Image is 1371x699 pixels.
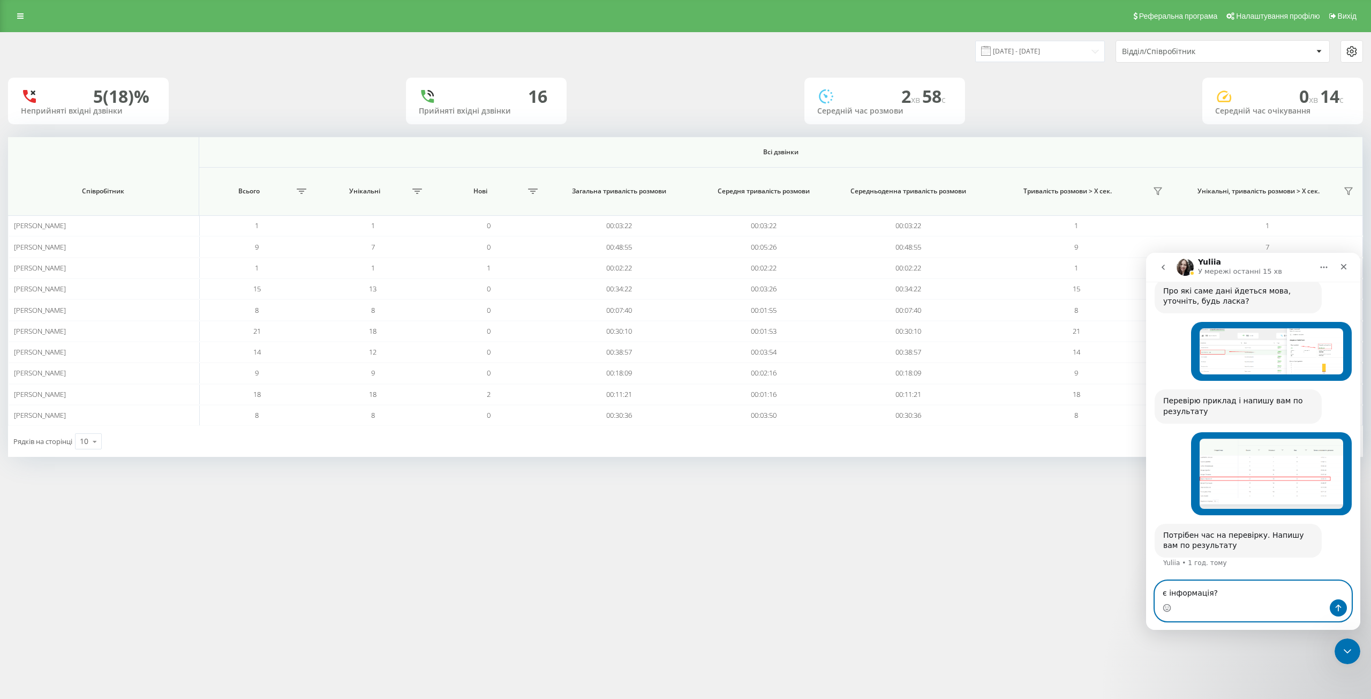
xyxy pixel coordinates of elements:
span: 2 [487,389,491,399]
td: 00:30:36 [836,405,981,426]
span: [PERSON_NAME] [14,221,66,230]
span: 15 [253,284,261,294]
td: 00:03:50 [691,405,836,426]
td: 00:02:22 [691,258,836,279]
span: c [1339,94,1344,106]
span: 8 [371,305,375,315]
span: 0 [487,410,491,420]
span: 9 [255,242,259,252]
span: Загальна тривалість розмови [559,187,679,196]
span: Налаштування профілю [1236,12,1320,20]
span: [PERSON_NAME] [14,410,66,420]
span: [PERSON_NAME] [14,389,66,399]
td: 00:48:55 [546,236,691,257]
td: 00:01:55 [691,299,836,320]
span: [PERSON_NAME] [14,242,66,252]
span: 0 [1299,85,1320,108]
span: 0 [487,368,491,378]
span: 14 [1320,85,1344,108]
span: Всі дзвінки [262,148,1299,156]
td: 00:34:22 [836,279,981,299]
span: 7 [1265,242,1269,252]
span: 1 [371,221,375,230]
td: 00:30:36 [546,405,691,426]
td: 00:02:22 [546,258,691,279]
span: 8 [255,305,259,315]
div: Неприйняті вхідні дзвінки [21,107,156,116]
div: Прийняті вхідні дзвінки [419,107,554,116]
td: 00:05:26 [691,236,836,257]
td: 00:30:10 [546,321,691,342]
span: 9 [371,368,375,378]
span: Нові [436,187,525,196]
iframe: Intercom live chat [1146,253,1360,630]
span: 21 [253,326,261,336]
span: 1 [1074,263,1078,273]
td: 00:18:09 [546,363,691,384]
td: 00:34:22 [546,279,691,299]
td: 00:03:22 [546,215,691,236]
span: 1 [255,263,259,273]
span: Середня тривалість розмови [703,187,824,196]
td: 00:03:26 [691,279,836,299]
span: 2 [901,85,922,108]
span: 0 [487,242,491,252]
span: 8 [255,410,259,420]
span: Реферальна програма [1139,12,1218,20]
td: 00:01:53 [691,321,836,342]
span: 1 [1265,221,1269,230]
span: 0 [487,305,491,315]
td: 00:11:21 [546,384,691,405]
span: [PERSON_NAME] [14,368,66,378]
span: Середньоденна тривалість розмови [848,187,969,196]
div: 16 [528,86,547,107]
td: 00:03:54 [691,342,836,363]
span: 58 [922,85,946,108]
td: 00:01:16 [691,384,836,405]
td: 00:38:57 [546,342,691,363]
td: 00:02:16 [691,363,836,384]
span: хв [911,94,922,106]
span: 9 [255,368,259,378]
span: 1 [1074,221,1078,230]
span: 15 [1073,284,1080,294]
span: 12 [369,347,376,357]
span: Всього [205,187,293,196]
td: 00:07:40 [546,299,691,320]
span: 13 [369,284,376,294]
td: 00:03:22 [691,215,836,236]
span: 18 [253,389,261,399]
span: хв [1309,94,1320,106]
td: 00:18:09 [836,363,981,384]
span: c [941,94,946,106]
span: 0 [487,347,491,357]
span: 9 [1074,242,1078,252]
span: [PERSON_NAME] [14,263,66,273]
span: 18 [1073,389,1080,399]
span: 21 [1073,326,1080,336]
td: 00:03:22 [836,215,981,236]
span: Рядків на сторінці [13,437,72,446]
span: 9 [1074,368,1078,378]
span: Вихід [1338,12,1357,20]
span: 1 [487,263,491,273]
td: 00:30:10 [836,321,981,342]
span: Унікальні, тривалість розмови > Х сек. [1178,187,1339,196]
td: 00:02:22 [836,258,981,279]
span: Тривалість розмови > Х сек. [986,187,1149,196]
